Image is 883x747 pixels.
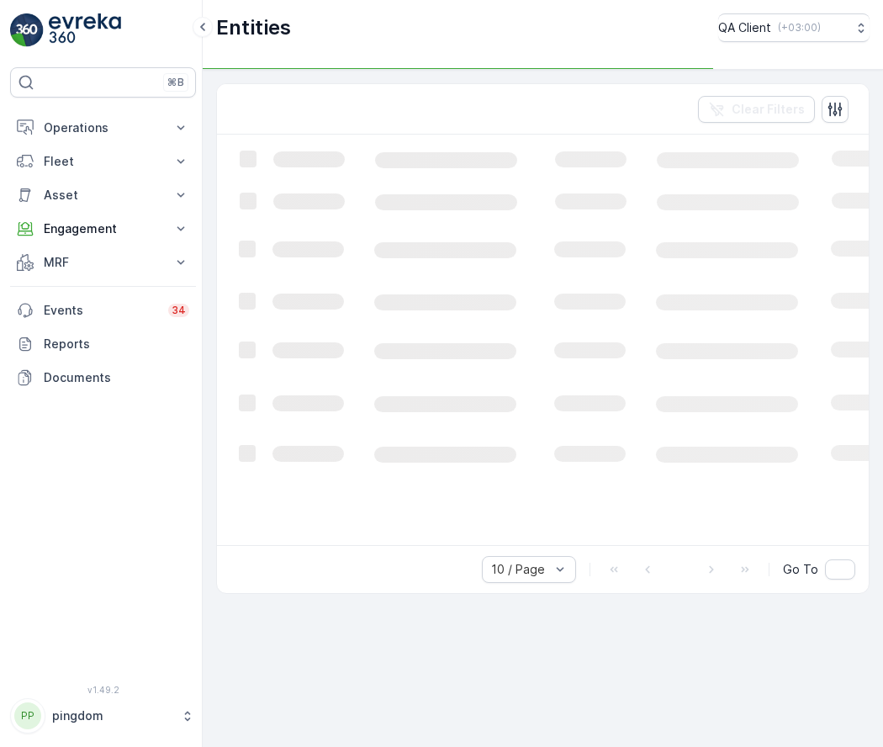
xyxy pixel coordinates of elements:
[167,76,184,89] p: ⌘B
[44,220,162,237] p: Engagement
[10,145,196,178] button: Fleet
[732,101,805,118] p: Clear Filters
[10,212,196,246] button: Engagement
[10,294,196,327] a: Events34
[718,19,771,36] p: QA Client
[10,685,196,695] span: v 1.49.2
[44,153,162,170] p: Fleet
[10,178,196,212] button: Asset
[718,13,870,42] button: QA Client(+03:00)
[10,698,196,734] button: PPpingdom
[44,254,162,271] p: MRF
[10,13,44,47] img: logo
[44,369,189,386] p: Documents
[52,707,172,724] p: pingdom
[49,13,121,47] img: logo_light-DOdMpM7g.png
[44,119,162,136] p: Operations
[698,96,815,123] button: Clear Filters
[10,327,196,361] a: Reports
[172,304,186,317] p: 34
[778,21,821,34] p: ( +03:00 )
[14,702,41,729] div: PP
[783,561,818,578] span: Go To
[10,111,196,145] button: Operations
[44,302,158,319] p: Events
[10,361,196,395] a: Documents
[216,14,291,41] p: Entities
[44,187,162,204] p: Asset
[44,336,189,352] p: Reports
[10,246,196,279] button: MRF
